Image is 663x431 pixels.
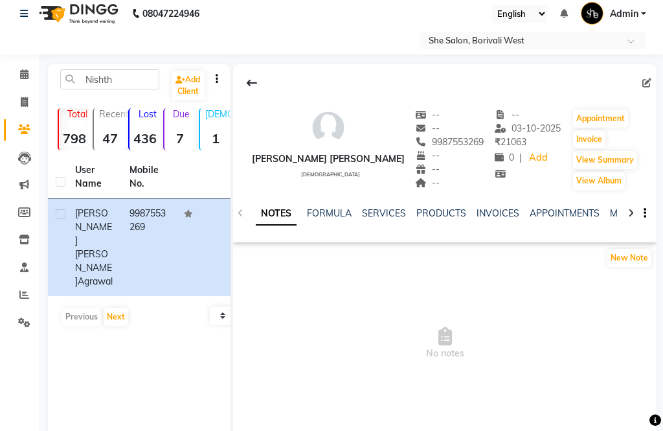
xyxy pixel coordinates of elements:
[416,109,440,121] span: --
[477,207,519,219] a: INVOICES
[495,122,561,134] span: 03-10-2025
[122,156,176,199] th: Mobile No.
[200,130,231,146] strong: 1
[573,110,628,128] button: Appointment
[581,2,603,25] img: Admin
[495,109,519,121] span: --
[167,108,196,120] p: Due
[64,108,90,120] p: Total
[172,71,205,100] a: Add Client
[519,151,522,165] span: |
[67,156,122,199] th: User Name
[530,207,600,219] a: APPOINTMENTS
[233,279,657,408] span: No notes
[256,202,297,226] a: NOTES
[307,207,352,219] a: FORMULA
[122,199,176,296] td: 9987553269
[94,130,125,146] strong: 47
[60,69,159,89] input: Search by Name/Mobile/Email/Code
[416,207,466,219] a: PRODUCTS
[205,108,231,120] p: [DEMOGRAPHIC_DATA]
[495,136,500,148] span: ₹
[573,151,637,169] button: View Summary
[416,150,440,161] span: --
[104,308,128,326] button: Next
[164,130,196,146] strong: 7
[495,136,526,148] span: 21063
[495,152,514,163] span: 0
[416,136,484,148] span: 9987553269
[309,108,348,147] img: avatar
[135,108,161,120] p: Lost
[99,108,125,120] p: Recent
[362,207,406,219] a: SERVICES
[527,149,550,167] a: Add
[416,122,440,134] span: --
[573,172,625,190] button: View Album
[610,7,638,21] span: Admin
[129,130,161,146] strong: 436
[75,207,112,287] span: [PERSON_NAME] [PERSON_NAME]
[78,275,113,287] span: Agrawal
[59,130,90,146] strong: 798
[416,177,440,189] span: --
[607,249,651,267] button: New Note
[416,163,440,175] span: --
[573,130,605,148] button: Invoice
[301,171,360,178] span: [DEMOGRAPHIC_DATA]
[238,71,265,95] div: Back to Client
[252,152,405,166] div: [PERSON_NAME] [PERSON_NAME]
